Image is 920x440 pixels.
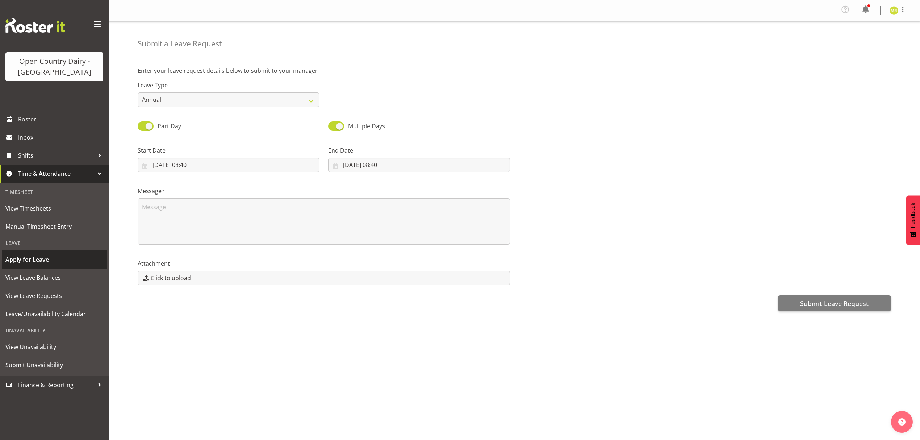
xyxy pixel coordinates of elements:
span: Roster [18,114,105,125]
span: Inbox [18,132,105,143]
span: View Unavailability [5,341,103,352]
span: View Leave Balances [5,272,103,283]
h4: Submit a Leave Request [138,40,222,48]
a: View Leave Balances [2,269,107,287]
span: Leave/Unavailability Calendar [5,308,103,319]
a: Apply for Leave [2,250,107,269]
span: Multiple Days [348,122,385,130]
span: Feedback [910,203,916,228]
label: End Date [328,146,510,155]
p: Enter your leave request details below to submit to your manager [138,66,891,75]
input: Click to select... [328,158,510,172]
span: Manual Timesheet Entry [5,221,103,232]
img: help-xxl-2.png [898,418,906,426]
a: Manual Timesheet Entry [2,217,107,236]
span: Finance & Reporting [18,379,94,390]
div: Leave [2,236,107,250]
span: Submit Leave Request [800,299,869,308]
label: Start Date [138,146,319,155]
span: Part Day [158,122,181,130]
span: View Leave Requests [5,290,103,301]
label: Message* [138,187,510,195]
div: Unavailability [2,323,107,338]
div: Timesheet [2,184,107,199]
label: Leave Type [138,81,319,90]
span: View Timesheets [5,203,103,214]
label: Attachment [138,259,510,268]
span: Shifts [18,150,94,161]
img: mikayla-rangi7450.jpg [890,6,898,15]
a: Submit Unavailability [2,356,107,374]
button: Submit Leave Request [778,295,891,311]
button: Feedback - Show survey [906,195,920,245]
a: Leave/Unavailability Calendar [2,305,107,323]
span: Time & Attendance [18,168,94,179]
a: View Unavailability [2,338,107,356]
span: Submit Unavailability [5,360,103,370]
span: Click to upload [151,274,191,282]
span: Apply for Leave [5,254,103,265]
a: View Timesheets [2,199,107,217]
a: View Leave Requests [2,287,107,305]
div: Open Country Dairy - [GEOGRAPHIC_DATA] [13,56,96,78]
img: Rosterit website logo [5,18,65,33]
input: Click to select... [138,158,319,172]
